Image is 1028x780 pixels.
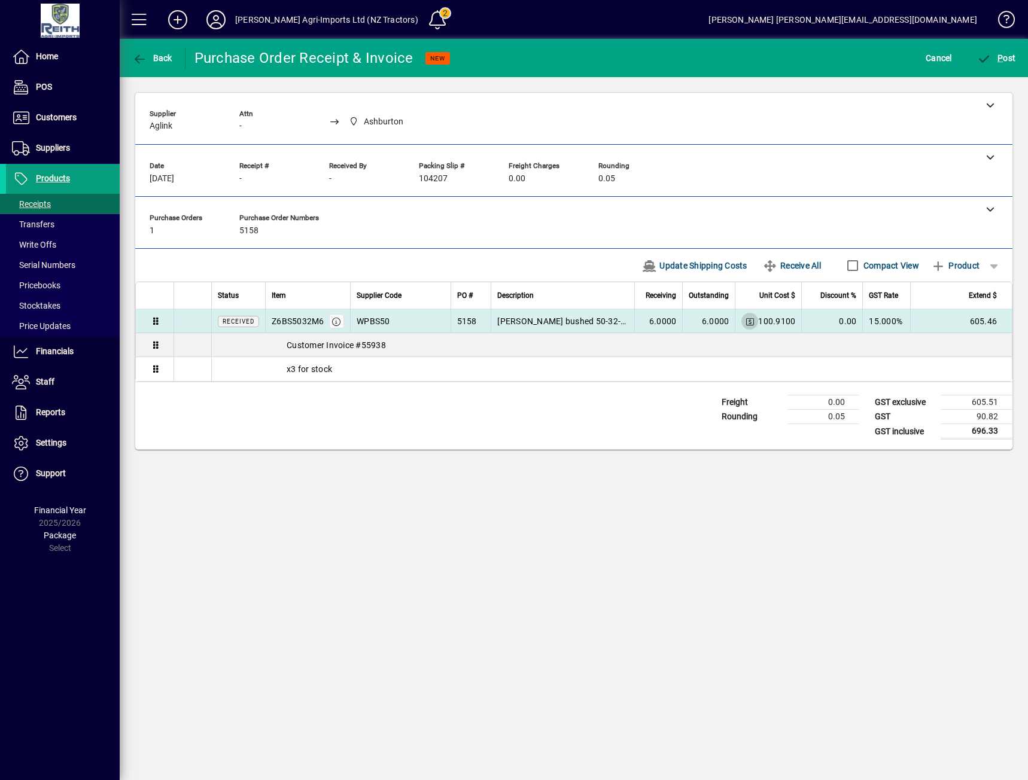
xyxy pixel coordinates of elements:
[451,309,491,333] td: 5158
[598,174,615,184] span: 0.05
[329,174,331,184] span: -
[716,410,787,424] td: Rounding
[6,133,120,163] a: Suppliers
[977,53,1016,63] span: ost
[12,301,60,310] span: Stocktakes
[931,256,980,275] span: Product
[6,103,120,133] a: Customers
[129,47,175,69] button: Back
[6,42,120,72] a: Home
[716,395,787,410] td: Freight
[150,226,154,236] span: 1
[12,240,56,249] span: Write Offs
[36,407,65,417] span: Reports
[12,260,75,270] span: Serial Numbers
[6,316,120,336] a: Price Updates
[132,53,172,63] span: Back
[6,214,120,234] a: Transfers
[36,143,70,153] span: Suppliers
[6,234,120,255] a: Write Offs
[197,9,235,31] button: Profile
[34,505,86,515] span: Financial Year
[223,318,254,325] span: Received
[36,346,74,356] span: Financials
[6,459,120,489] a: Support
[6,255,120,275] a: Serial Numbers
[150,121,172,131] span: Aglink
[787,410,859,424] td: 0.05
[212,339,1012,351] div: Customer Invoice #55938
[239,174,242,184] span: -
[923,47,955,69] button: Cancel
[364,115,403,128] span: Ashburton
[941,424,1012,439] td: 696.33
[120,47,185,69] app-page-header-button: Back
[272,315,324,327] div: Z6BS5032M6
[357,289,402,302] span: Supplier Code
[6,275,120,295] a: Pricebooks
[997,53,1003,63] span: P
[758,315,795,327] span: 100.9100
[6,398,120,428] a: Reports
[491,309,634,333] td: [PERSON_NAME] bushed 50-32-M6
[787,395,859,410] td: 0.00
[763,256,821,275] span: Receive All
[910,309,1012,333] td: 605.46
[969,289,997,302] span: Extend $
[642,256,747,275] span: Update Shipping Costs
[708,10,977,29] div: [PERSON_NAME] [PERSON_NAME][EMAIL_ADDRESS][DOMAIN_NAME]
[646,289,676,302] span: Receiving
[869,289,898,302] span: GST Rate
[649,315,677,327] span: 6.0000
[194,48,413,68] div: Purchase Order Receipt & Invoice
[682,309,735,333] td: 6.0000
[44,531,76,540] span: Package
[801,309,862,333] td: 0.00
[36,173,70,183] span: Products
[272,289,286,302] span: Item
[509,174,525,184] span: 0.00
[861,260,919,272] label: Compact View
[36,82,52,92] span: POS
[974,47,1019,69] button: Post
[941,395,1012,410] td: 605.51
[758,255,826,276] button: Receive All
[218,289,239,302] span: Status
[6,295,120,316] a: Stocktakes
[925,255,986,276] button: Product
[6,72,120,102] a: POS
[159,9,197,31] button: Add
[457,289,473,302] span: PO #
[759,289,795,302] span: Unit Cost $
[689,289,729,302] span: Outstanding
[235,10,418,29] div: [PERSON_NAME] Agri-Imports Ltd (NZ Tractors)
[869,395,941,410] td: GST exclusive
[150,174,174,184] span: [DATE]
[497,289,534,302] span: Description
[862,309,910,333] td: 15.000%
[869,410,941,424] td: GST
[350,309,451,333] td: WPBS50
[6,428,120,458] a: Settings
[36,468,66,478] span: Support
[6,194,120,214] a: Receipts
[637,255,752,276] button: Update Shipping Costs
[36,51,58,61] span: Home
[12,220,54,229] span: Transfers
[36,377,54,386] span: Staff
[869,424,941,439] td: GST inclusive
[36,112,77,122] span: Customers
[12,199,51,209] span: Receipts
[12,321,71,331] span: Price Updates
[239,121,242,131] span: -
[36,438,66,447] span: Settings
[239,226,258,236] span: 5158
[926,48,952,68] span: Cancel
[346,114,409,129] span: Ashburton
[741,313,758,330] button: Change Price Levels
[820,289,856,302] span: Discount %
[6,337,120,367] a: Financials
[419,174,448,184] span: 104207
[941,410,1012,424] td: 90.82
[989,2,1013,41] a: Knowledge Base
